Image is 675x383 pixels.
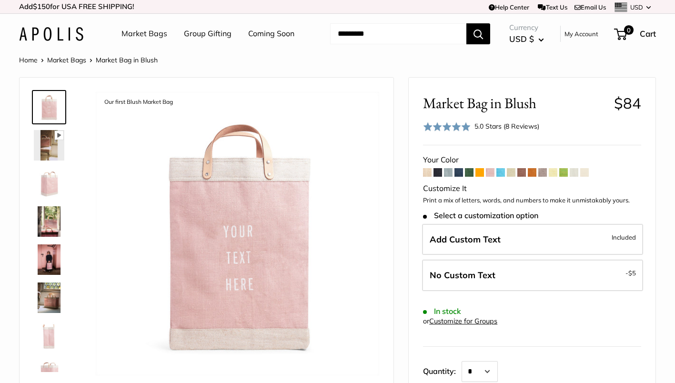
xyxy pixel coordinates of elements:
span: Market Bag in Blush [423,94,606,112]
input: Search... [330,23,466,44]
label: Leave Blank [422,260,643,291]
img: Market Bag in Blush [34,168,64,199]
a: description_Our first Blush Market Bag [32,90,66,124]
img: Market Bag in Blush [34,282,64,313]
img: Market Bag in Blush [34,206,64,237]
img: Market Bag in Blush [34,130,64,161]
div: 5.0 Stars (8 Reviews) [423,120,539,133]
div: 5.0 Stars (8 Reviews) [474,121,539,131]
a: Home [19,56,38,64]
img: description_Effortless style wherever you go [34,244,64,275]
span: Included [612,232,636,243]
a: Market Bag in Blush [32,319,66,353]
span: $84 [614,94,641,112]
a: description_Effortless style wherever you go [32,242,66,277]
div: Your Color [423,153,641,167]
div: or [423,315,497,328]
img: Apolis [19,27,83,41]
span: In stock [423,307,461,316]
span: $5 [628,269,636,277]
a: Customize for Groups [429,317,497,325]
button: USD $ [509,31,544,47]
a: Market Bags [121,27,167,41]
a: Market Bag in Blush [32,166,66,201]
img: Market Bag in Blush [34,321,64,351]
a: Help Center [489,3,529,11]
span: Add Custom Text [430,234,501,245]
span: Market Bag in Blush [96,56,158,64]
span: Cart [640,29,656,39]
a: Market Bag in Blush [32,204,66,239]
div: Our first Blush Market Bag [100,96,178,109]
a: Group Gifting [184,27,232,41]
label: Add Custom Text [422,224,643,255]
a: Market Bag in Blush [32,281,66,315]
a: Market Bags [47,56,86,64]
button: Search [466,23,490,44]
div: Customize It [423,181,641,196]
span: - [625,267,636,279]
a: Email Us [574,3,606,11]
span: USD $ [509,34,534,44]
span: 0 [624,25,634,35]
span: $150 [33,2,50,11]
a: Market Bag in Blush [32,128,66,162]
span: USD [630,3,643,11]
nav: Breadcrumb [19,54,158,66]
a: Text Us [538,3,567,11]
img: description_Our first Blush Market Bag [34,92,64,122]
a: Coming Soon [248,27,294,41]
label: Quantity: [423,358,462,382]
span: Select a customization option [423,211,538,220]
p: Print a mix of letters, words, and numbers to make it unmistakably yours. [423,196,641,205]
img: description_Our first Blush Market Bag [96,92,379,375]
a: My Account [564,28,598,40]
span: No Custom Text [430,270,495,281]
span: Currency [509,21,544,34]
a: 0 Cart [615,26,656,41]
